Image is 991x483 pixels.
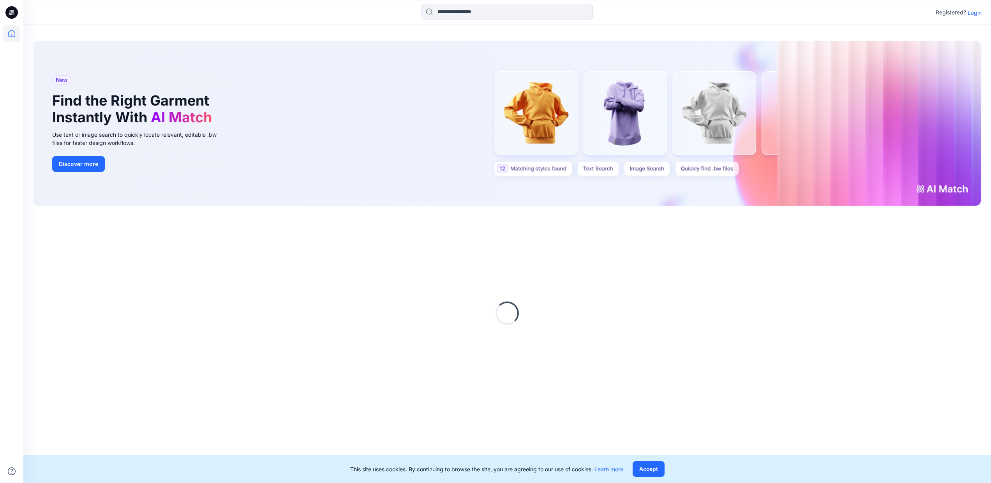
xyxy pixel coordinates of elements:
[594,466,623,472] a: Learn more
[936,8,966,17] p: Registered?
[350,465,623,473] p: This site uses cookies. By continuing to browse the site, you are agreeing to our use of cookies.
[633,461,665,477] button: Accept
[151,109,212,126] span: AI Match
[52,130,227,147] div: Use text or image search to quickly locate relevant, editable .bw files for faster design workflows.
[968,9,982,17] p: Login
[56,75,68,85] span: New
[52,92,216,126] h1: Find the Right Garment Instantly With
[52,156,105,172] button: Discover more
